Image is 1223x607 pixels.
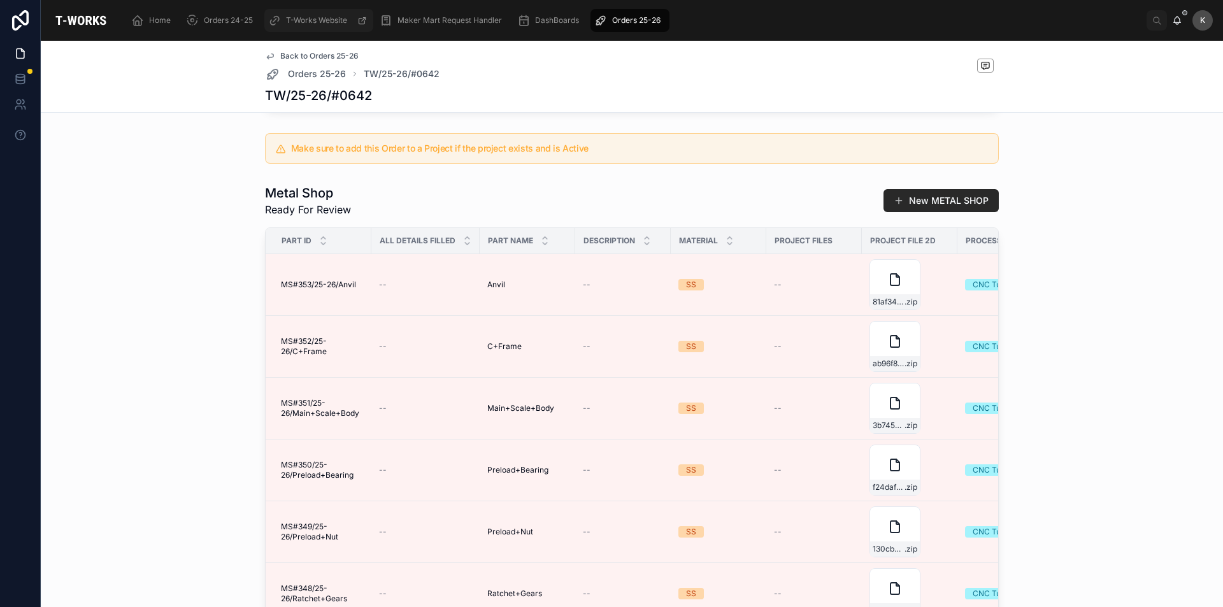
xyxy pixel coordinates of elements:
[397,15,502,25] span: Maker Mart Request Handler
[182,9,262,32] a: Orders 24-25
[364,68,440,80] a: TW/25-26/#0642
[973,464,1019,476] div: CNC Turning
[535,15,579,25] span: DashBoards
[774,280,782,290] span: --
[583,589,590,599] span: --
[281,398,364,418] span: MS#351/25-26/Main+Scale+Body
[774,589,782,599] span: --
[686,341,696,352] div: SS
[612,15,661,25] span: Orders 25-26
[583,403,590,413] span: --
[379,280,387,290] span: --
[379,527,387,537] span: --
[583,280,590,290] span: --
[679,236,718,246] span: Material
[583,341,590,352] span: --
[966,236,1024,246] span: Process Type
[280,51,359,61] span: Back to Orders 25-26
[487,465,548,475] span: Preload+Bearing
[265,184,351,202] h1: Metal Shop
[905,297,917,307] span: .zip
[686,279,696,290] div: SS
[487,589,542,599] span: Ratchet+Gears
[973,341,1019,352] div: CNC Turning
[973,588,1019,599] div: CNC Turning
[686,403,696,414] div: SS
[583,465,590,475] span: --
[282,236,311,246] span: Part ID
[379,589,387,599] span: --
[775,236,833,246] span: Project Files
[583,236,635,246] span: Description
[873,359,905,369] span: ab96f892-e571-486d-92e8-2aa811d15f14-C%2Bframe
[264,9,373,32] a: T-Works Website
[288,68,346,80] span: Orders 25-26
[488,236,533,246] span: Part Name
[774,403,782,413] span: --
[774,341,782,352] span: --
[204,15,253,25] span: Orders 24-25
[376,9,511,32] a: Maker Mart Request Handler
[281,522,364,542] span: MS#349/25-26/Preload+Nut
[380,236,455,246] span: All Details Filled
[265,66,346,82] a: Orders 25-26
[265,51,359,61] a: Back to Orders 25-26
[487,280,505,290] span: Anvil
[905,359,917,369] span: .zip
[291,144,988,153] h5: Make sure to add this Order to a Project if the project exists and is Active
[973,279,1019,290] div: CNC Turning
[873,544,905,554] span: 130cbac1-e201-403d-81ec-dd6e6f329a21-Preload%2Bnut
[873,420,905,431] span: 3b745e59-0deb-41a0-86b8-d1dc74ede8a9-Main%2BScale%2BBody
[265,202,351,217] span: Ready For Review
[121,6,1147,34] div: scrollable content
[686,588,696,599] div: SS
[51,10,111,31] img: App logo
[883,189,999,212] button: New METAL SHOP
[281,460,364,480] span: MS#350/25-26/Preload+Bearing
[905,544,917,554] span: .zip
[905,420,917,431] span: .zip
[379,465,387,475] span: --
[873,297,905,307] span: 81af3475-9728-4235-8495-a2378d554429-Anvil
[127,9,180,32] a: Home
[281,583,364,604] span: MS#348/25-26/Ratchet+Gears
[686,526,696,538] div: SS
[379,403,387,413] span: --
[870,236,936,246] span: Project File 2D
[513,9,588,32] a: DashBoards
[973,526,1019,538] div: CNC Turning
[583,527,590,537] span: --
[1200,15,1205,25] span: K
[379,341,387,352] span: --
[487,527,533,537] span: Preload+Nut
[905,482,917,492] span: .zip
[281,336,364,357] span: MS#352/25-26/C+Frame
[281,280,356,290] span: MS#353/25-26/Anvil
[774,465,782,475] span: --
[487,403,554,413] span: Main+Scale+Body
[973,403,1019,414] div: CNC Turning
[873,482,905,492] span: f24daf67-60a0-47ae-a407-36935bc54e4b-Preload%2BBearing
[286,15,347,25] span: T-Works Website
[686,464,696,476] div: SS
[774,527,782,537] span: --
[590,9,669,32] a: Orders 25-26
[487,341,522,352] span: C+Frame
[149,15,171,25] span: Home
[265,87,372,104] h1: TW/25-26/#0642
